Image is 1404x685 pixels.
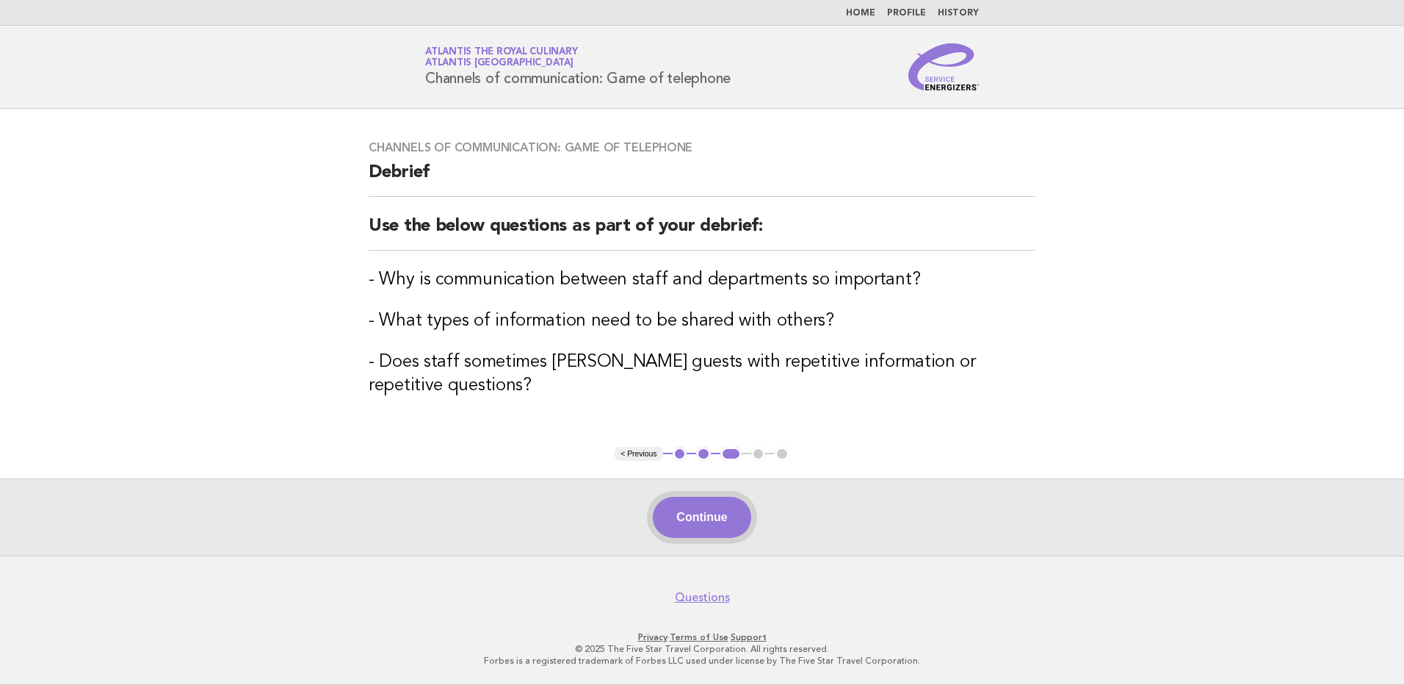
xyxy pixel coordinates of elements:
[425,47,577,68] a: Atlantis the Royal CulinaryAtlantis [GEOGRAPHIC_DATA]
[938,9,979,18] a: History
[253,655,1151,667] p: Forbes is a registered trademark of Forbes LLC used under license by The Five Star Travel Corpora...
[369,351,1035,398] h3: - Does staff sometimes [PERSON_NAME] guests with repetitive information or repetitive questions?
[369,268,1035,292] h3: - Why is communication between staff and departments so important?
[908,43,979,90] img: Service Energizers
[369,309,1035,333] h3: - What types of information need to be shared with others?
[846,9,875,18] a: Home
[253,643,1151,655] p: © 2025 The Five Star Travel Corporation. All rights reserved.
[720,447,742,462] button: 3
[696,447,711,462] button: 2
[253,631,1151,643] p: · ·
[673,447,687,462] button: 1
[887,9,926,18] a: Profile
[369,140,1035,155] h3: Channels of communication: Game of telephone
[731,632,767,642] a: Support
[615,447,662,462] button: < Previous
[425,59,573,68] span: Atlantis [GEOGRAPHIC_DATA]
[675,590,730,605] a: Questions
[369,161,1035,197] h2: Debrief
[369,215,1035,251] h2: Use the below questions as part of your debrief:
[425,48,731,86] h1: Channels of communication: Game of telephone
[638,632,667,642] a: Privacy
[653,497,750,538] button: Continue
[670,632,728,642] a: Terms of Use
